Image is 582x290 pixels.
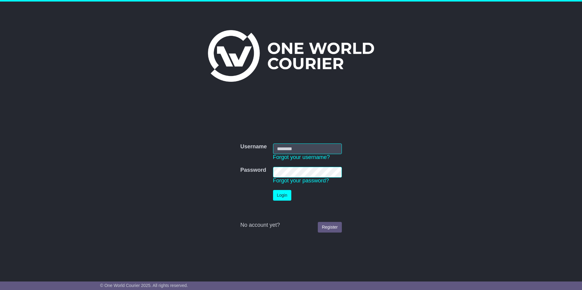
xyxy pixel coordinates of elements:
div: No account yet? [240,222,342,229]
span: © One World Courier 2025. All rights reserved. [100,283,188,288]
label: Password [240,167,266,174]
a: Register [318,222,342,233]
a: Forgot your password? [273,178,329,184]
label: Username [240,143,267,150]
button: Login [273,190,291,201]
img: One World [208,30,374,82]
a: Forgot your username? [273,154,330,160]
